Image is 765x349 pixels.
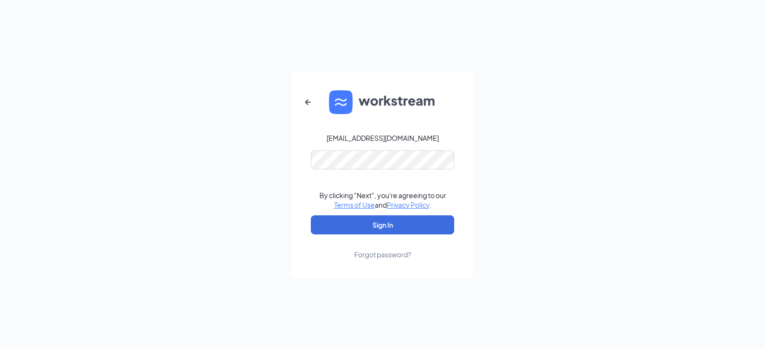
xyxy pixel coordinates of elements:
[329,90,436,114] img: WS logo and Workstream text
[334,201,375,209] a: Terms of Use
[387,201,429,209] a: Privacy Policy
[354,234,411,259] a: Forgot password?
[327,133,439,143] div: [EMAIL_ADDRESS][DOMAIN_NAME]
[302,96,314,108] svg: ArrowLeftNew
[311,215,454,234] button: Sign In
[354,250,411,259] div: Forgot password?
[319,190,446,210] div: By clicking "Next", you're agreeing to our and .
[296,91,319,114] button: ArrowLeftNew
